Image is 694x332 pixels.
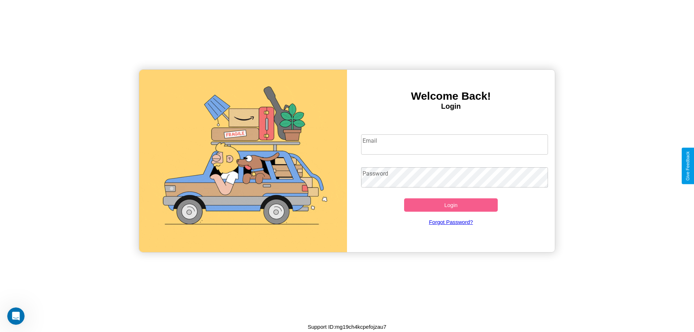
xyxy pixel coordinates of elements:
a: Forgot Password? [357,212,545,232]
div: Give Feedback [685,151,690,181]
button: Login [404,198,498,212]
h4: Login [347,102,555,111]
h3: Welcome Back! [347,90,555,102]
iframe: Intercom live chat [7,307,25,325]
p: Support ID: mg19ch4kcpefojzau7 [308,322,386,332]
img: gif [139,70,347,252]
